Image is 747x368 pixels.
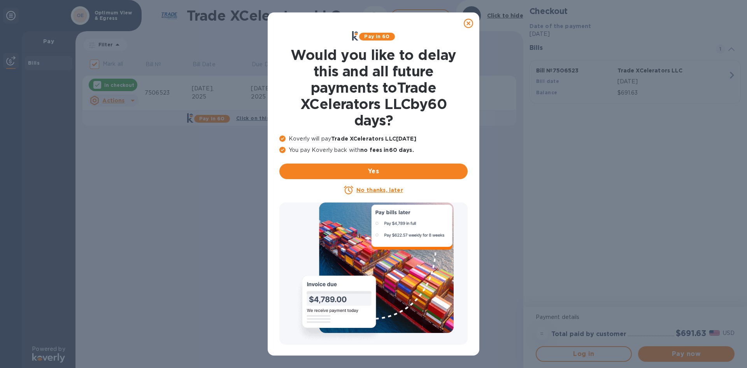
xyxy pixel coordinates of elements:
b: Trade XCelerators LLC [DATE] [331,136,416,142]
b: Pay in 60 [364,33,389,39]
span: Yes [286,167,461,176]
p: You pay Koverly back with [279,146,468,154]
button: Yes [279,164,468,179]
u: No thanks, later [356,187,403,193]
h1: Would you like to delay this and all future payments to Trade XCelerators LLC by 60 days ? [279,47,468,129]
b: no fees in 60 days . [360,147,414,153]
p: Koverly will pay [279,135,468,143]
